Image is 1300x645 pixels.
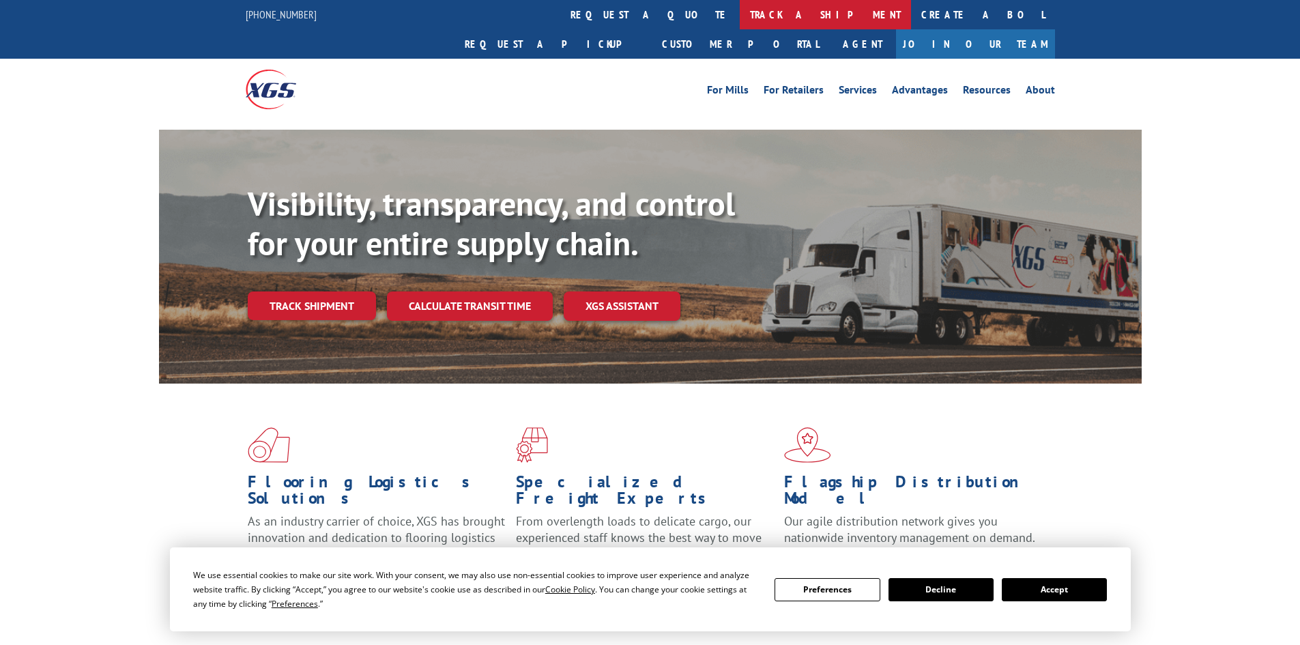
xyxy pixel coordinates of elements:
a: Resources [963,85,1011,100]
a: Join Our Team [896,29,1055,59]
img: xgs-icon-total-supply-chain-intelligence-red [248,427,290,463]
button: Preferences [775,578,880,601]
div: We use essential cookies to make our site work. With your consent, we may also use non-essential ... [193,568,758,611]
span: Our agile distribution network gives you nationwide inventory management on demand. [784,513,1035,545]
h1: Flagship Distribution Model [784,474,1042,513]
a: Customer Portal [652,29,829,59]
b: Visibility, transparency, and control for your entire supply chain. [248,182,735,264]
a: XGS ASSISTANT [564,291,680,321]
a: Request a pickup [454,29,652,59]
span: Preferences [272,598,318,610]
a: [PHONE_NUMBER] [246,8,317,21]
span: As an industry carrier of choice, XGS has brought innovation and dedication to flooring logistics... [248,513,505,562]
span: Cookie Policy [545,584,595,595]
p: From overlength loads to delicate cargo, our experienced staff knows the best way to move your fr... [516,513,774,574]
a: Services [839,85,877,100]
a: Advantages [892,85,948,100]
a: Track shipment [248,291,376,320]
a: Agent [829,29,896,59]
img: xgs-icon-flagship-distribution-model-red [784,427,831,463]
button: Decline [889,578,994,601]
button: Accept [1002,578,1107,601]
a: For Mills [707,85,749,100]
a: For Retailers [764,85,824,100]
img: xgs-icon-focused-on-flooring-red [516,427,548,463]
h1: Specialized Freight Experts [516,474,774,513]
a: About [1026,85,1055,100]
div: Cookie Consent Prompt [170,547,1131,631]
h1: Flooring Logistics Solutions [248,474,506,513]
a: Calculate transit time [387,291,553,321]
